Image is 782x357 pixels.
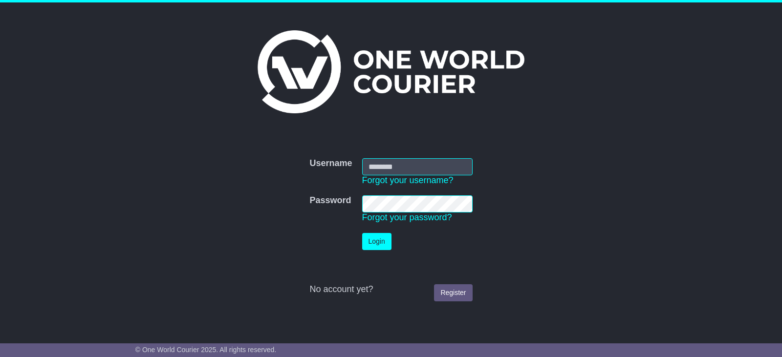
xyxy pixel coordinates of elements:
[258,30,524,113] img: One World
[362,175,454,185] a: Forgot your username?
[135,346,277,354] span: © One World Courier 2025. All rights reserved.
[309,284,472,295] div: No account yet?
[309,195,351,206] label: Password
[362,212,452,222] a: Forgot your password?
[309,158,352,169] label: Username
[434,284,472,301] a: Register
[362,233,391,250] button: Login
